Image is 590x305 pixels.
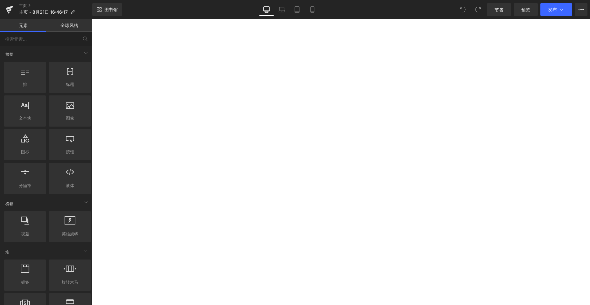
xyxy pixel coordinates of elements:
font: 英雄旗帜 [62,231,78,236]
font: 标签 [21,280,29,285]
font: 图标 [21,149,29,154]
a: 预览 [514,3,538,16]
font: 图像 [66,115,74,121]
font: 排 [23,82,27,87]
font: 全球风格 [60,23,78,28]
font: 发布 [548,7,557,12]
font: 图书馆 [104,7,118,12]
a: 桌面 [259,3,274,16]
button: 重做 [472,3,484,16]
a: 新图书馆 [92,3,122,16]
font: 视差 [21,231,29,236]
font: 旋转木马 [62,280,78,285]
button: 发布 [540,3,572,16]
a: 药片 [289,3,305,16]
font: 文本块 [19,115,31,121]
font: 按钮 [66,149,74,154]
button: 更多的 [575,3,587,16]
font: 预览 [521,7,530,12]
font: 分隔符 [19,183,31,188]
a: 笔记本电脑 [274,3,289,16]
font: 元素 [19,23,28,28]
font: 节省 [495,7,503,12]
font: 标题 [66,82,74,87]
font: 根据 [5,52,14,57]
a: 移动的 [305,3,320,16]
font: 横幅 [5,201,14,206]
font: 主页 - 8月21日 16:46:17 [19,9,68,15]
font: 液体 [66,183,74,188]
a: 主页 [19,3,92,8]
button: 撤消 [456,3,469,16]
font: 主页 [19,3,27,8]
font: 堆 [5,250,10,254]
